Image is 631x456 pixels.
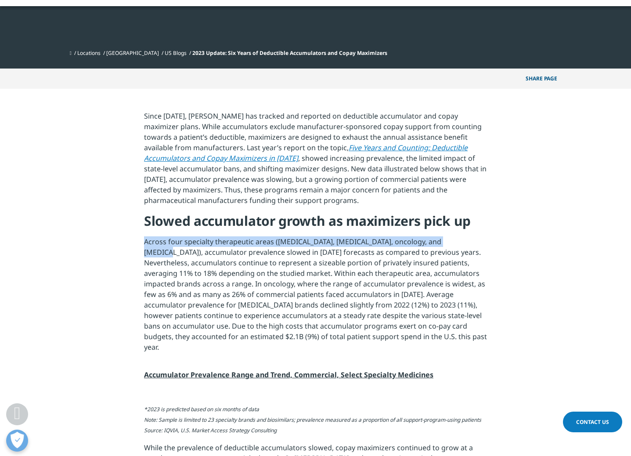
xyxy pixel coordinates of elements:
a: [GEOGRAPHIC_DATA] [106,49,159,57]
a: US Blogs [165,49,187,57]
button: Share PAGEShare PAGE [519,69,575,89]
button: Open Preferences [6,430,28,452]
h4: Slowed accumulator growth as maximizers pick up [144,212,487,236]
a: Locations [77,49,101,57]
span: Accumulator Prevalence Range and Trend, Commercial, Select Specialty Medicines [144,370,433,380]
span: Contact Us [576,418,609,426]
span: 2023 Update: Six Years of Deductible Accumulators and Copay Maximizers [192,49,387,57]
p: Since [DATE], [PERSON_NAME] has tracked and reported on deductible accumulator and copay maximize... [144,111,487,212]
p: Share PAGE [519,69,575,89]
a: Contact Us [563,412,622,432]
em: *2023 is predicted based on six months of data Note: Sample is limited to 23 specialty brands and... [144,405,481,434]
p: Across four specialty therapeutic areas ([MEDICAL_DATA], [MEDICAL_DATA], oncology, and [MEDICAL_D... [144,236,487,359]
